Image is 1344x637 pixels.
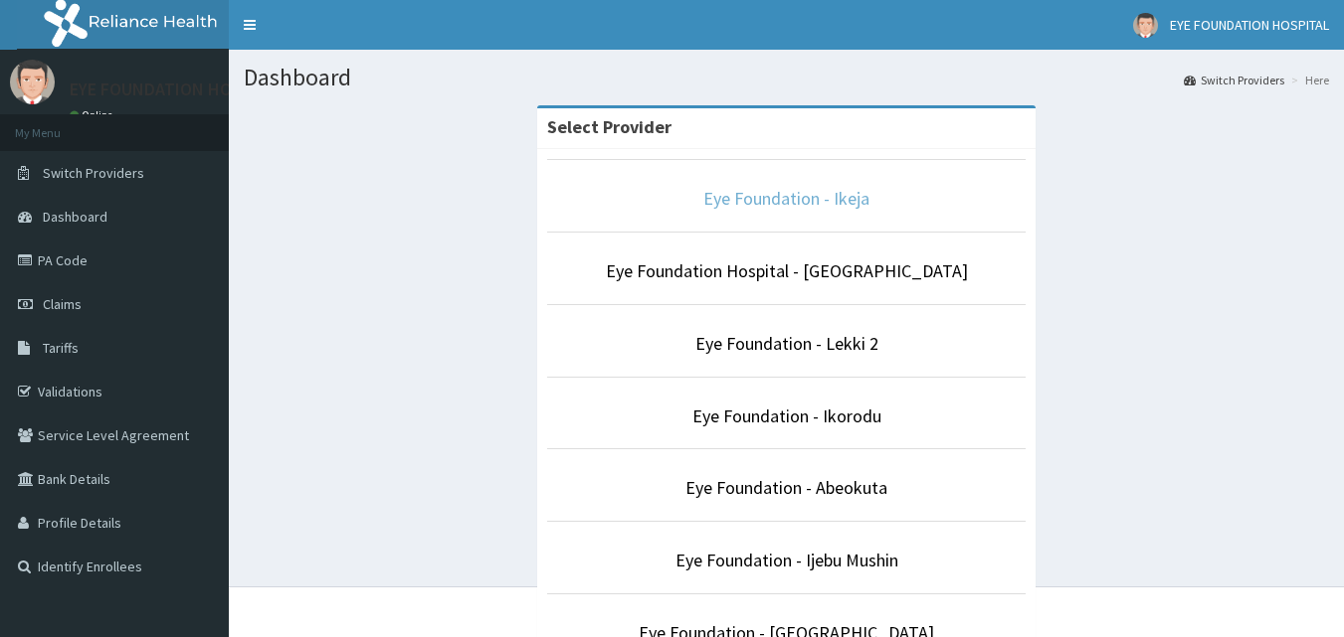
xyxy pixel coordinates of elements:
span: Switch Providers [43,164,144,182]
strong: Select Provider [547,115,672,138]
img: User Image [10,60,55,104]
a: Eye Foundation Hospital - [GEOGRAPHIC_DATA] [606,259,968,282]
span: Tariffs [43,339,79,357]
a: Eye Foundation - Ijebu Mushin [675,549,898,571]
a: Eye Foundation - Ikorodu [692,404,881,427]
span: Claims [43,295,82,313]
a: Eye Foundation - Ikeja [703,187,869,210]
a: Eye Foundation - Lekki 2 [695,332,878,355]
a: Switch Providers [1184,72,1284,88]
a: Eye Foundation - Abeokuta [685,476,887,499]
span: Dashboard [43,208,107,226]
img: User Image [1133,13,1158,38]
li: Here [1286,72,1329,88]
a: Online [70,108,117,122]
p: EYE FOUNDATION HOSPITAL [70,80,286,98]
h1: Dashboard [244,65,1329,90]
span: EYE FOUNDATION HOSPITAL [1170,16,1329,34]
